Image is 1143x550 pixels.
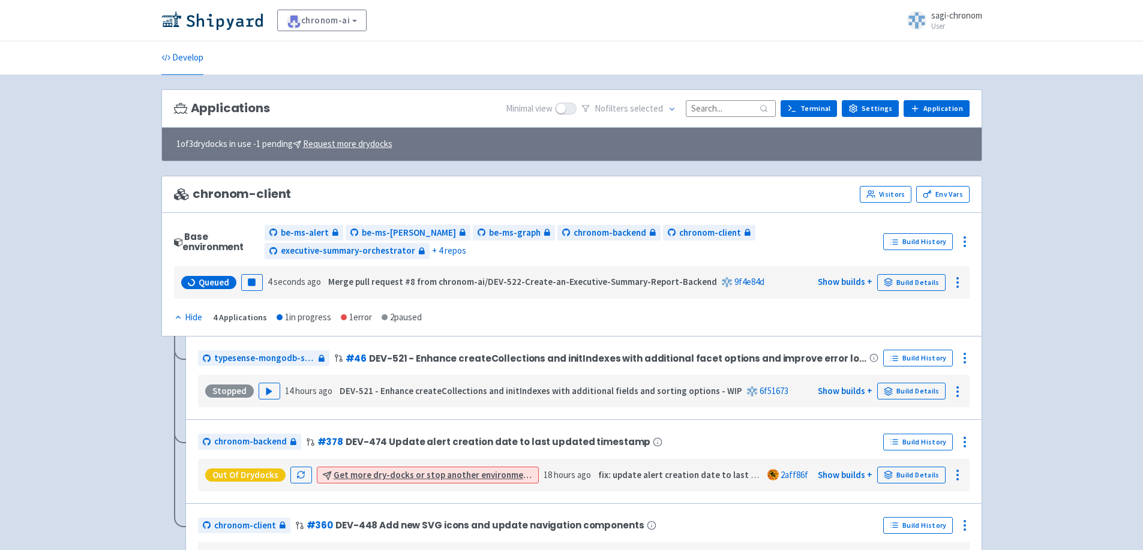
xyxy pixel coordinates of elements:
[931,10,982,21] span: sagi-chronom
[341,311,372,324] div: 1 error
[877,467,946,483] a: Build Details
[781,100,837,117] a: Terminal
[904,100,969,117] a: Application
[317,435,344,448] a: #378
[369,353,867,363] span: DEV-521 - Enhance createCollections and initIndexes with additional facet options and improve err...
[883,350,953,366] a: Build History
[277,311,331,324] div: 1 in progress
[842,100,899,117] a: Settings
[268,276,321,287] time: 4 seconds ago
[432,244,466,258] span: + 4 repos
[174,311,203,324] button: Hide
[916,186,969,203] a: Env Vars
[161,11,263,30] img: Shipyard logo
[679,226,741,240] span: chronom-client
[174,101,270,115] h3: Applications
[818,385,872,396] a: Show builds +
[214,435,287,449] span: chronom-backend
[174,232,260,253] div: Base environment
[340,385,742,396] strong: DEV-521 - Enhance createCollections and initIndexes with additional fields and sorting options - WIP
[734,276,764,287] a: 9f4e84d
[883,233,953,250] a: Build History
[214,519,276,533] span: chronom-client
[382,311,422,324] div: 2 paused
[328,276,717,287] strong: Merge pull request #8 from chronom-ai/DEV-522-Create-an-Executive-Summary-Report-Backend
[176,137,392,151] span: 1 of 3 drydocks in use - 1 pending
[900,11,982,30] a: sagi-chronom User
[334,469,601,480] u: Get more dry-docks or stop another environment to start this one
[362,226,456,240] span: be-ms-[PERSON_NAME]
[574,226,646,240] span: chronom-backend
[174,187,292,201] span: chronom-client
[265,243,430,259] a: executive-summary-orchestrator
[241,274,263,291] button: Pause
[281,244,415,258] span: executive-summary-orchestrator
[598,469,830,480] strong: fix: update alert creation date to last updated timestamp
[883,517,953,534] a: Build History
[877,383,946,399] a: Build Details
[860,186,911,203] a: Visitors
[198,350,329,366] a: typesense-mongodb-sync
[818,276,872,287] a: Show builds +
[630,103,663,114] span: selected
[198,434,301,450] a: chronom-backend
[285,385,332,396] time: 14 hours ago
[931,22,982,30] small: User
[473,225,555,241] a: be-ms-graph
[877,274,946,291] a: Build Details
[686,100,776,116] input: Search...
[818,469,872,480] a: Show builds +
[277,10,367,31] a: chronom-ai
[335,520,644,530] span: DEV-448 Add new SVG icons and update navigation components
[595,102,663,116] span: No filter s
[213,311,267,324] div: 4 Applications
[883,434,953,450] a: Build History
[544,469,591,480] time: 18 hours ago
[259,383,280,399] button: Play
[205,468,286,482] div: Out of Drydocks
[506,102,553,116] span: Minimal view
[214,351,315,365] span: typesense-mongodb-sync
[663,225,755,241] a: chronom-client
[760,385,788,396] a: 6f51673
[303,138,392,149] u: Request more drydocks
[265,225,343,241] a: be-ms-alert
[199,276,229,288] span: Queued
[174,311,202,324] div: Hide
[205,384,254,398] div: Stopped
[489,226,541,240] span: be-ms-graph
[781,469,808,480] a: 2aff86f
[281,226,329,240] span: be-ms-alert
[346,352,367,365] a: #46
[346,225,470,241] a: be-ms-[PERSON_NAME]
[346,437,650,447] span: DEV-474 Update alert creation date to last updated timestamp
[557,225,661,241] a: chronom-backend
[307,519,334,531] a: #360
[161,41,203,75] a: Develop
[198,518,290,534] a: chronom-client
